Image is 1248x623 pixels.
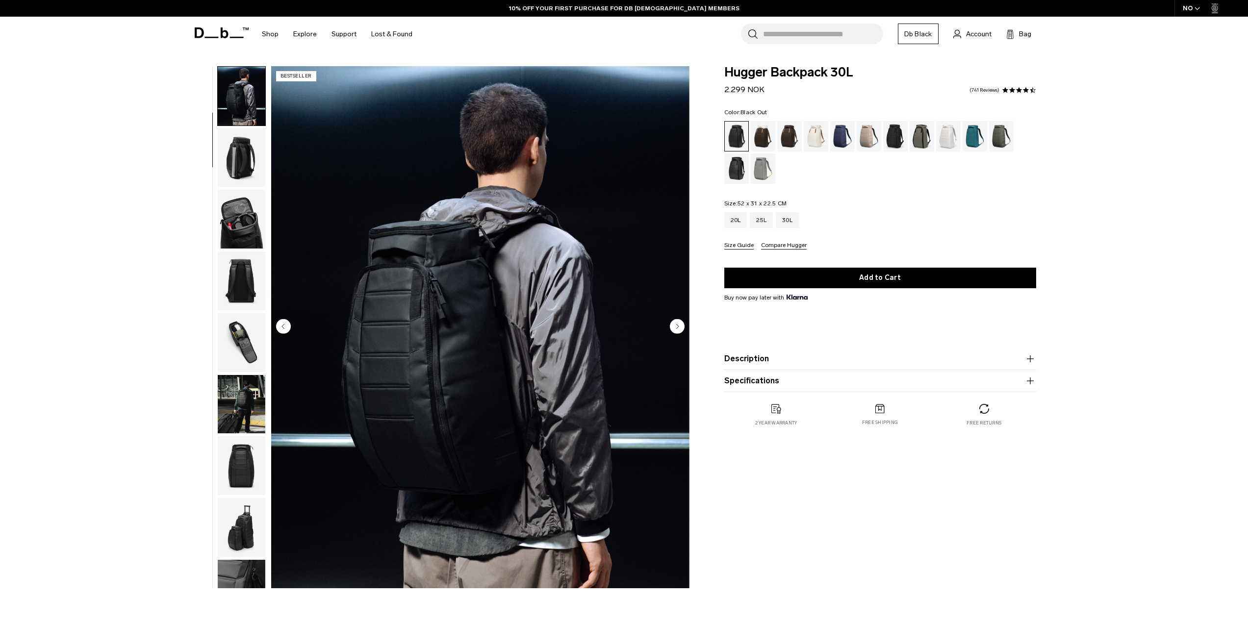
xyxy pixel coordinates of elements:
span: Buy now pay later with [724,293,808,302]
a: Clean Slate [936,121,961,151]
button: Hugger Backpack 30L Black Out [217,436,266,496]
img: Hugger Backpack 30L Black Out [218,560,265,619]
a: Support [331,17,357,51]
nav: Main Navigation [255,17,420,51]
button: Next slide [670,319,685,335]
a: Sand Grey [751,153,775,184]
img: Hugger Backpack 30L Black Out [218,67,265,125]
li: 2 / 11 [271,66,689,588]
a: Lost & Found [371,17,412,51]
a: Blue Hour [830,121,855,151]
a: Fogbow Beige [857,121,881,151]
button: Size Guide [724,242,754,249]
img: Hugger Backpack 30L Black Out [218,498,265,557]
button: Previous slide [276,319,291,335]
p: 2 year warranty [755,420,797,426]
span: Hugger Backpack 30L [724,66,1036,79]
a: Oatmilk [804,121,828,151]
span: 52 x 31 x 22.5 CM [738,200,787,207]
a: 30L [776,212,799,228]
a: Forest Green [910,121,934,151]
a: Cappuccino [751,121,775,151]
img: Hugger Backpack 30L Black Out [218,436,265,495]
legend: Color: [724,109,767,115]
button: Compare Hugger [761,242,807,249]
span: 2.299 NOK [724,85,764,94]
a: Account [953,28,992,40]
button: Add to Cart [724,268,1036,288]
a: 10% OFF YOUR FIRST PURCHASE FOR DB [DEMOGRAPHIC_DATA] MEMBERS [509,4,739,13]
legend: Size: [724,200,787,206]
a: Espresso [777,121,802,151]
span: Bag [1019,29,1031,39]
button: Hugger Backpack 30L Black Out [217,374,266,434]
a: Black Out [724,121,749,151]
button: Hugger Backpack 30L Black Out [217,128,266,188]
a: 20L [724,212,747,228]
a: Shop [262,17,279,51]
img: Hugger Backpack 30L Black Out [218,313,265,372]
img: Hugger Backpack 30L Black Out [218,251,265,310]
a: 25L [750,212,773,228]
img: Hugger Backpack 30L Black Out [218,375,265,434]
button: Description [724,353,1036,365]
a: Reflective Black [724,153,749,184]
a: Midnight Teal [963,121,987,151]
p: Free returns [967,420,1001,426]
p: Free shipping [862,419,898,426]
button: Hugger Backpack 30L Black Out [217,498,266,557]
button: Specifications [724,375,1036,387]
a: Db Black [898,24,939,44]
span: Account [966,29,992,39]
button: Hugger Backpack 30L Black Out [217,66,266,126]
a: Explore [293,17,317,51]
img: Hugger Backpack 30L Black Out [218,190,265,249]
button: Hugger Backpack 30L Black Out [217,189,266,249]
span: Black Out [740,109,767,116]
img: {"height" => 20, "alt" => "Klarna"} [787,295,808,299]
button: Hugger Backpack 30L Black Out [217,313,266,373]
img: Hugger Backpack 30L Black Out [218,128,265,187]
a: 741 reviews [969,88,999,93]
button: Hugger Backpack 30L Black Out [217,559,266,619]
button: Hugger Backpack 30L Black Out [217,251,266,311]
p: Bestseller [276,71,316,81]
a: Moss Green [989,121,1014,151]
button: Bag [1006,28,1031,40]
a: Charcoal Grey [883,121,908,151]
img: Hugger Backpack 30L Black Out [271,66,689,588]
